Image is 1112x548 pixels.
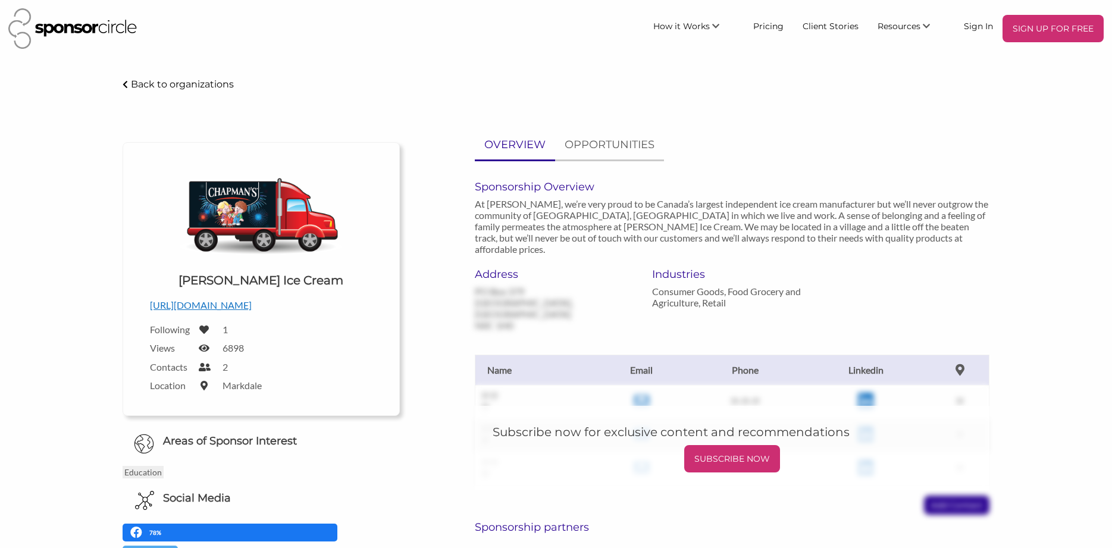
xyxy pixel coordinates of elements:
p: [URL][DOMAIN_NAME] [150,298,372,313]
th: Name [475,355,594,385]
label: Contacts [150,361,192,372]
p: 78% [149,527,164,538]
span: How it Works [653,21,710,32]
p: OPPORTUNITIES [565,136,654,154]
th: Phone [689,355,801,385]
img: Globe Icon [134,434,154,454]
h6: Address [475,268,634,281]
a: SUBSCRIBE NOW [493,445,972,472]
h6: Social Media [163,491,231,506]
h6: Sponsorship partners [475,521,989,534]
label: 2 [223,361,228,372]
label: Following [150,324,192,335]
h6: Industries [652,268,812,281]
li: How it Works [644,15,744,42]
span: Resources [878,21,920,32]
p: SIGN UP FOR FREE [1007,20,1099,37]
th: Linkedin [801,355,931,385]
h5: Subscribe now for exclusive content and recommendations [493,424,972,440]
h6: Sponsorship Overview [475,180,989,193]
label: 6898 [223,342,244,353]
img: Logo [172,161,350,263]
label: Views [150,342,192,353]
p: Consumer Goods, Food Grocery and Agriculture, Retail [652,286,812,308]
li: Resources [868,15,954,42]
a: Sign In [954,15,1003,36]
a: Pricing [744,15,793,36]
p: Education [123,466,164,478]
p: At [PERSON_NAME], we’re very proud to be Canada’s largest independent ice cream manufacturer but ... [475,198,989,255]
img: Sponsor Circle Logo [8,8,137,49]
img: Social Media Icon [135,491,154,510]
p: OVERVIEW [484,136,546,154]
h6: Areas of Sponsor Interest [114,434,409,449]
p: Back to organizations [131,79,234,90]
th: Email [594,355,689,385]
p: SUBSCRIBE NOW [689,450,775,468]
h1: [PERSON_NAME] Ice Cream [178,272,343,289]
label: 1 [223,324,228,335]
a: Client Stories [793,15,868,36]
label: Location [150,380,192,391]
label: Markdale [223,380,262,391]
